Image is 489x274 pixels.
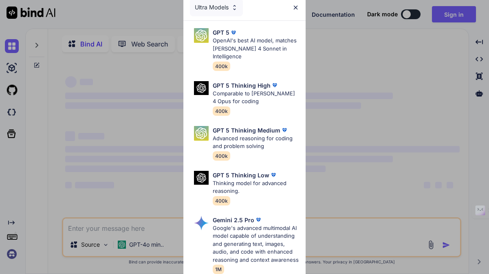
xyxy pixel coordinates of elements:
p: Google's advanced multimodal AI model capable of understanding and generating text, images, audio... [213,224,299,264]
img: Pick Models [194,28,209,43]
img: Pick Models [194,171,209,185]
span: 400k [213,151,230,161]
img: premium [229,29,238,37]
p: Advanced reasoning for coding and problem solving [213,135,299,150]
p: GPT 5 Thinking High [213,81,271,90]
img: premium [271,81,279,89]
span: 400k [213,106,230,116]
p: OpenAI's best AI model, matches [PERSON_NAME] 4 Sonnet in Intelligence [213,37,299,61]
img: Pick Models [231,4,238,11]
img: Pick Models [194,126,209,141]
img: premium [254,216,262,224]
p: GPT 5 Thinking Medium [213,126,280,135]
img: premium [269,171,278,179]
img: close [292,4,299,11]
p: Thinking model for advanced reasoning. [213,179,299,195]
span: 1M [213,265,224,274]
img: Pick Models [194,216,209,230]
span: 400k [213,196,230,205]
p: Gemini 2.5 Pro [213,216,254,224]
span: 400k [213,62,230,71]
p: Comparable to [PERSON_NAME] 4 Opus for coding [213,90,299,106]
img: Pick Models [194,81,209,95]
img: premium [280,126,289,134]
p: GPT 5 [213,28,229,37]
p: GPT 5 Thinking Low [213,171,269,179]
